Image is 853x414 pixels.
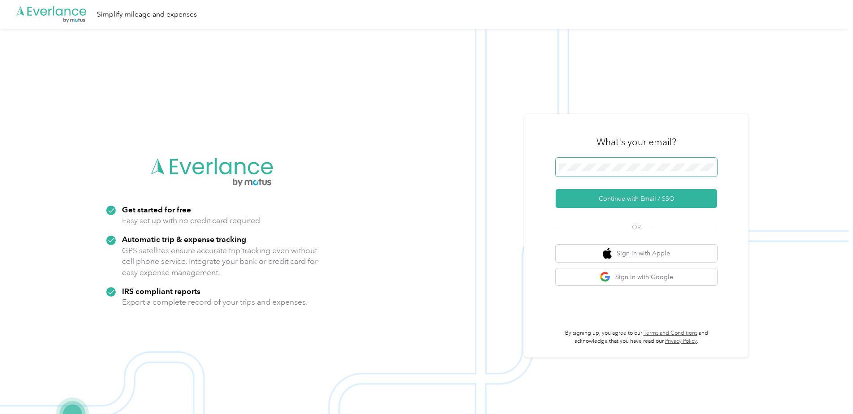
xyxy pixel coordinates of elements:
p: By signing up, you agree to our and acknowledge that you have read our . [556,329,717,345]
img: apple logo [603,248,612,259]
span: OR [621,223,652,232]
button: google logoSign in with Google [556,268,717,286]
strong: Get started for free [122,205,191,214]
strong: IRS compliant reports [122,286,200,296]
p: Export a complete record of your trips and expenses. [122,297,308,308]
a: Privacy Policy [665,338,697,345]
strong: Automatic trip & expense tracking [122,234,246,244]
button: Continue with Email / SSO [556,189,717,208]
div: Simplify mileage and expenses [97,9,197,20]
p: GPS satellites ensure accurate trip tracking even without cell phone service. Integrate your bank... [122,245,318,278]
a: Terms and Conditions [644,330,697,336]
button: apple logoSign in with Apple [556,245,717,262]
img: google logo [600,272,611,283]
h3: What's your email? [596,136,676,148]
p: Easy set up with no credit card required [122,215,260,226]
